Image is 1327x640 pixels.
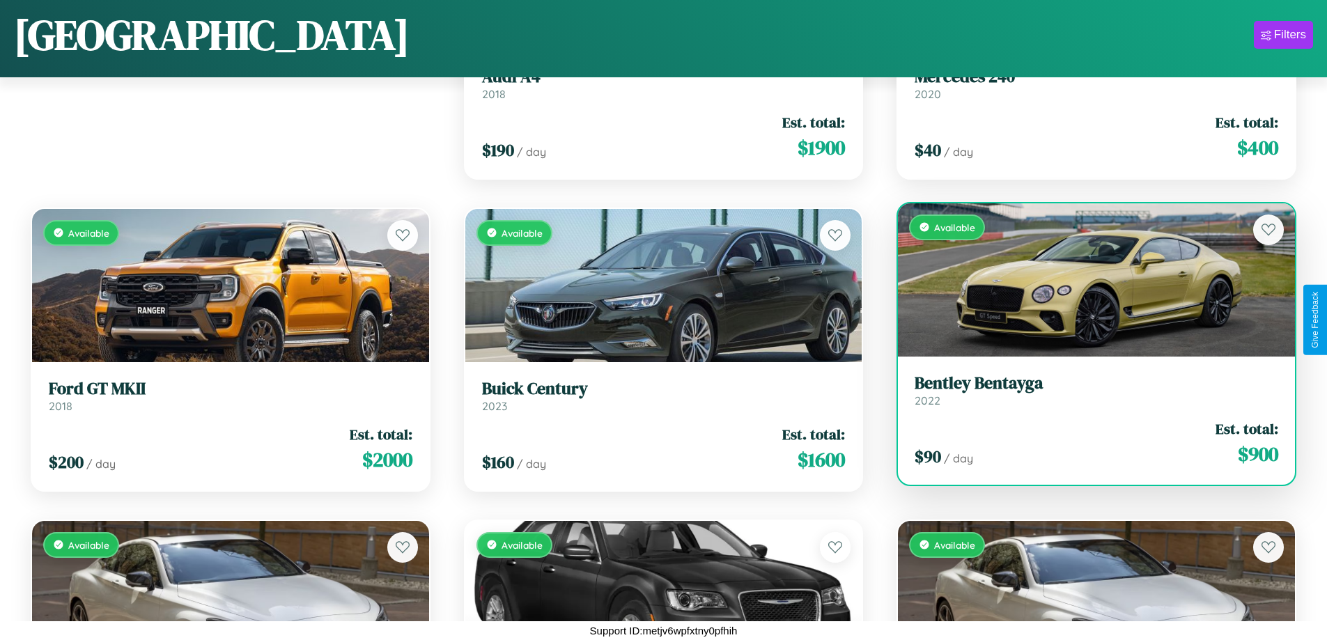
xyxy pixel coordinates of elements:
[362,446,412,474] span: $ 2000
[517,457,546,471] span: / day
[798,134,845,162] span: $ 1900
[482,451,514,474] span: $ 160
[1216,419,1278,439] span: Est. total:
[86,457,116,471] span: / day
[915,445,941,468] span: $ 90
[482,379,846,399] h3: Buick Century
[14,6,410,63] h1: [GEOGRAPHIC_DATA]
[915,87,941,101] span: 2020
[482,67,846,87] h3: Audi A4
[944,451,973,465] span: / day
[49,451,84,474] span: $ 200
[915,373,1278,407] a: Bentley Bentayga2022
[1254,21,1313,49] button: Filters
[782,112,845,132] span: Est. total:
[482,67,846,101] a: Audi A42018
[482,87,506,101] span: 2018
[1216,112,1278,132] span: Est. total:
[49,379,412,399] h3: Ford GT MKII
[1237,134,1278,162] span: $ 400
[482,139,514,162] span: $ 190
[517,145,546,159] span: / day
[590,621,738,640] p: Support ID: metjv6wpfxtny0pfhih
[934,539,975,551] span: Available
[934,221,975,233] span: Available
[350,424,412,444] span: Est. total:
[944,145,973,159] span: / day
[49,379,412,413] a: Ford GT MKII2018
[1238,440,1278,468] span: $ 900
[68,227,109,239] span: Available
[502,539,543,551] span: Available
[915,393,940,407] span: 2022
[915,67,1278,101] a: Mercedes 2402020
[915,139,941,162] span: $ 40
[49,399,72,413] span: 2018
[482,379,846,413] a: Buick Century2023
[915,67,1278,87] h3: Mercedes 240
[68,539,109,551] span: Available
[502,227,543,239] span: Available
[915,373,1278,393] h3: Bentley Bentayga
[782,424,845,444] span: Est. total:
[798,446,845,474] span: $ 1600
[482,399,507,413] span: 2023
[1274,28,1306,42] div: Filters
[1310,292,1320,348] div: Give Feedback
